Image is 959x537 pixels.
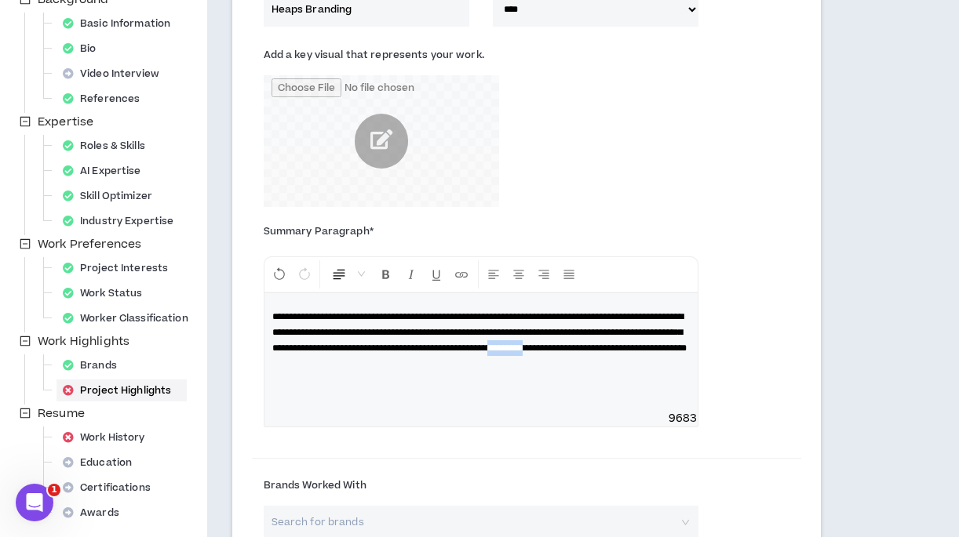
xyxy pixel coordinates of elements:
[35,113,97,132] span: Expertise
[399,260,423,288] button: Format Italics
[20,408,31,419] span: minus-square
[57,38,112,60] div: Bio
[57,210,189,232] div: Industry Expertise
[38,333,129,350] span: Work Highlights
[35,332,133,351] span: Work Highlights
[57,88,155,110] div: References
[264,478,366,492] span: Brands Worked With
[38,236,141,252] span: Work Preferences
[20,116,31,127] span: minus-square
[293,260,316,288] button: Redo
[57,257,184,279] div: Project Interests
[57,135,161,157] div: Roles & Skills
[38,114,93,130] span: Expertise
[57,477,166,499] div: Certifications
[268,260,291,288] button: Undo
[38,405,85,422] span: Resume
[264,219,374,244] label: Summary Paragraph
[57,160,157,182] div: AI Expertise
[425,260,448,288] button: Format Underline
[57,282,158,304] div: Work Status
[48,484,60,496] span: 1
[20,238,31,249] span: minus-square
[507,260,531,288] button: Center Align
[450,260,473,288] button: Insert Link
[557,260,581,288] button: Justify Align
[532,260,556,288] button: Right Align
[35,405,88,423] span: Resume
[57,379,187,401] div: Project Highlights
[57,185,168,207] div: Skill Optimizer
[482,260,505,288] button: Left Align
[57,354,133,376] div: Brands
[57,502,135,524] div: Awards
[374,260,398,288] button: Format Bold
[35,235,144,254] span: Work Preferences
[57,452,148,474] div: Education
[16,484,53,521] iframe: Intercom live chat
[669,411,698,426] span: 9683
[57,13,186,34] div: Basic Information
[57,426,161,448] div: Work History
[57,63,175,85] div: Video Interview
[264,42,484,67] label: Add a key visual that represents your work.
[20,336,31,347] span: minus-square
[57,307,204,329] div: Worker Classification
